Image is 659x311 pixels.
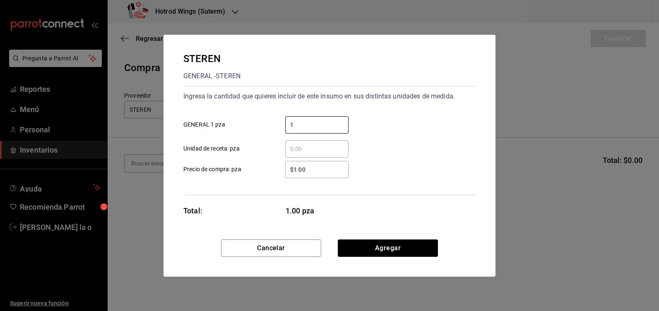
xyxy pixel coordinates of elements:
div: GENERAL - STEREN [183,69,241,83]
span: Unidad de receta: pza [183,144,240,153]
div: Total: [183,205,202,216]
button: Cancelar [221,239,321,257]
input: GENERAL 1 pza [285,120,349,130]
div: Ingresa la cantidad que quieres incluir de este insumo en sus distintas unidades de medida. [183,90,476,103]
div: STEREN [183,51,241,66]
input: Unidad de receta: pza [285,144,349,154]
span: 1.00 pza [286,205,349,216]
span: Precio de compra: pza [183,165,241,174]
button: Agregar [338,239,438,257]
span: GENERAL 1 pza [183,120,225,129]
input: Precio de compra: pza [285,165,349,175]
